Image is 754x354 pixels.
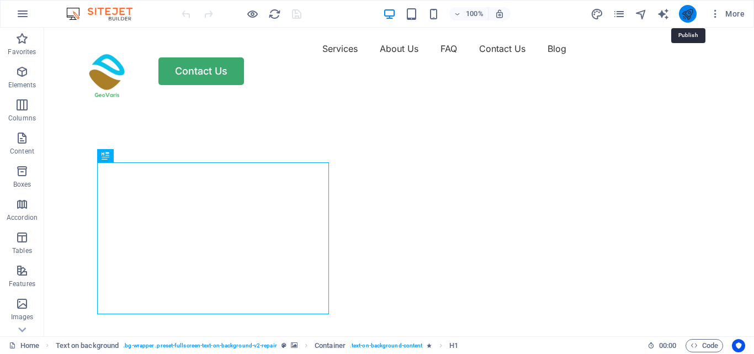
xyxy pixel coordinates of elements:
span: Click to select. Double-click to edit [56,339,119,352]
span: More [710,8,745,19]
span: . bg-wrapper .preset-fullscreen-text-on-background-v2-repair [123,339,277,352]
p: Elements [8,81,36,89]
nav: breadcrumb [56,339,458,352]
i: Element contains an animation [427,342,432,348]
iframe: To enrich screen reader interactions, please activate Accessibility in Grammarly extension settings [44,28,754,336]
p: Images [11,313,34,321]
p: Boxes [13,180,31,189]
span: 00 00 [659,339,676,352]
p: Features [9,279,35,288]
p: Columns [8,114,36,123]
span: . text-on-background-content [350,339,423,352]
span: : [667,341,668,350]
p: Content [10,147,34,156]
button: Code [686,339,723,352]
span: Click to select. Double-click to edit [449,339,458,352]
p: Favorites [8,47,36,56]
button: More [705,5,749,23]
span: Click to select. Double-click to edit [315,339,346,352]
p: Accordion [7,213,38,222]
p: Tables [12,246,32,255]
i: This element contains a background [291,342,298,348]
span: Code [691,339,718,352]
button: Usercentrics [732,339,745,352]
i: This element is a customizable preset [282,342,286,348]
a: Click to cancel selection. Double-click to open Pages [9,339,39,352]
h6: Session time [647,339,677,352]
